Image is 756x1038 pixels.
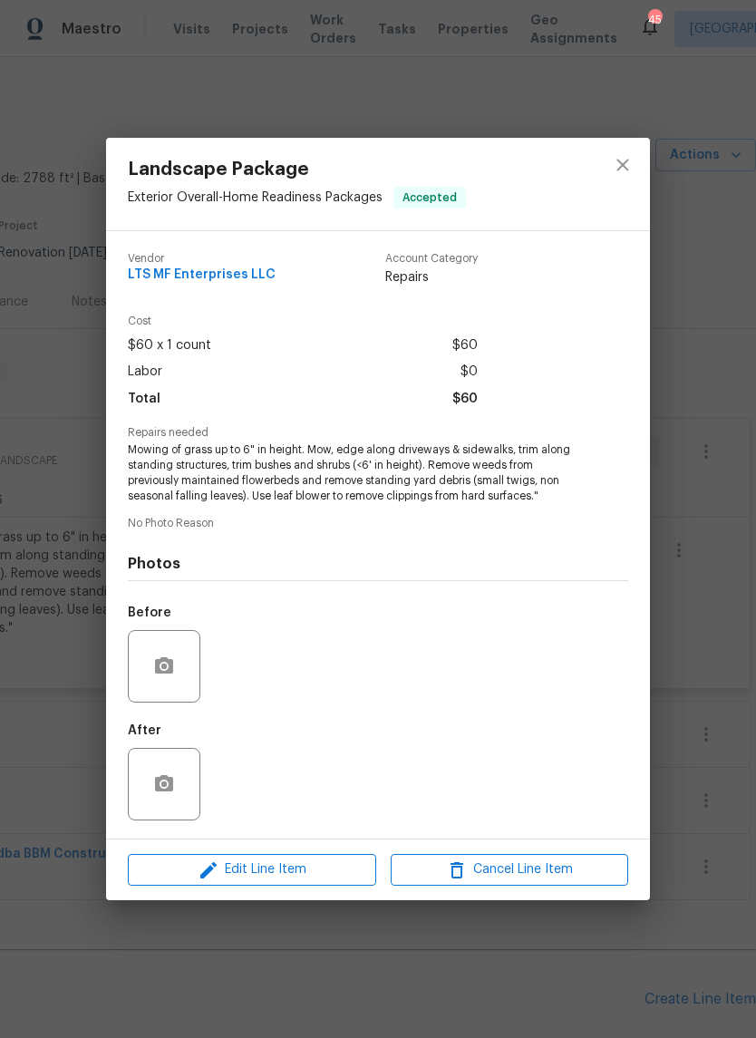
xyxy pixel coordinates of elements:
[128,315,478,327] span: Cost
[648,11,661,29] div: 45
[385,268,478,286] span: Repairs
[460,359,478,385] span: $0
[452,333,478,359] span: $60
[128,359,162,385] span: Labor
[452,386,478,412] span: $60
[128,442,578,503] span: Mowing of grass up to 6" in height. Mow, edge along driveways & sidewalks, trim along standing st...
[133,859,371,881] span: Edit Line Item
[128,854,376,886] button: Edit Line Item
[128,555,628,573] h4: Photos
[128,160,466,179] span: Landscape Package
[128,606,171,619] h5: Before
[128,268,276,282] span: LTS MF Enterprises LLC
[128,427,628,439] span: Repairs needed
[385,253,478,265] span: Account Category
[128,518,628,529] span: No Photo Reason
[395,189,464,207] span: Accepted
[601,143,645,187] button: close
[396,859,623,881] span: Cancel Line Item
[128,191,383,204] span: Exterior Overall - Home Readiness Packages
[128,253,276,265] span: Vendor
[128,386,160,412] span: Total
[391,854,628,886] button: Cancel Line Item
[128,724,161,737] h5: After
[128,333,211,359] span: $60 x 1 count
